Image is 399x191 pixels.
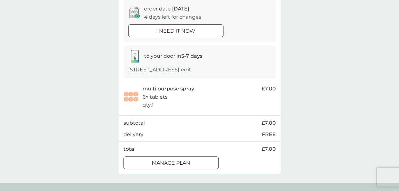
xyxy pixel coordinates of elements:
[123,156,219,169] button: Manage plan
[128,66,191,74] p: [STREET_ADDRESS]
[128,24,223,37] button: i need it now
[262,85,276,93] span: £7.00
[152,159,190,167] p: Manage plan
[143,101,154,109] p: qty : 1
[123,119,145,127] p: subtotal
[144,13,201,21] p: 4 days left for changes
[262,130,276,139] p: FREE
[123,145,136,153] p: total
[262,119,276,127] span: £7.00
[144,5,189,13] p: order date
[262,145,276,153] span: £7.00
[156,27,195,35] p: i need it now
[123,130,143,139] p: delivery
[181,67,191,73] a: edit
[143,85,194,93] p: multi purpose spray
[144,53,203,59] span: to your door in
[143,93,168,101] p: 6x tablets
[172,6,189,12] span: [DATE]
[181,53,203,59] strong: 5-7 days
